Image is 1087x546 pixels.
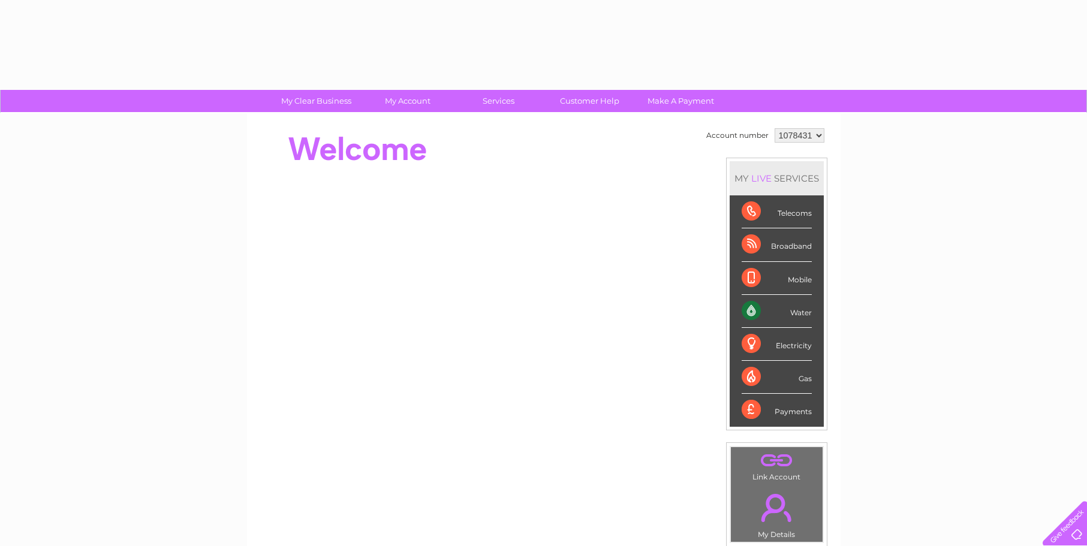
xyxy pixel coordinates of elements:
[742,361,812,394] div: Gas
[631,90,730,112] a: Make A Payment
[734,450,820,471] a: .
[742,195,812,228] div: Telecoms
[742,295,812,328] div: Water
[540,90,639,112] a: Customer Help
[742,262,812,295] div: Mobile
[730,447,823,484] td: Link Account
[742,228,812,261] div: Broadband
[734,487,820,529] a: .
[742,394,812,426] div: Payments
[358,90,457,112] a: My Account
[730,484,823,542] td: My Details
[703,125,772,146] td: Account number
[449,90,548,112] a: Services
[267,90,366,112] a: My Clear Business
[730,161,824,195] div: MY SERVICES
[749,173,774,184] div: LIVE
[742,328,812,361] div: Electricity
